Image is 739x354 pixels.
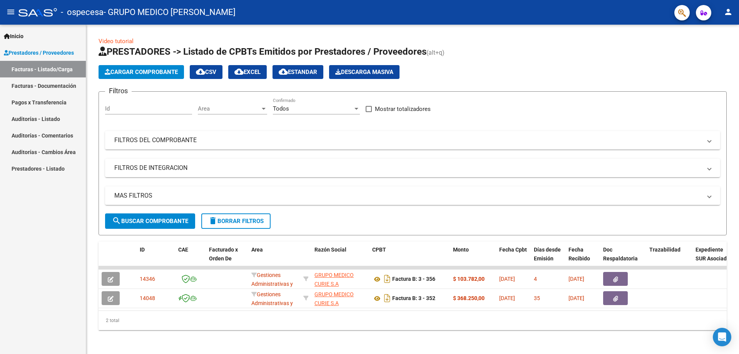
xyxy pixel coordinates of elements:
span: - GRUPO MEDICO [PERSON_NAME] [104,4,236,21]
datatable-header-cell: ID [137,242,175,275]
button: Borrar Filtros [201,213,271,229]
i: Descargar documento [382,273,392,285]
app-download-masive: Descarga masiva de comprobantes (adjuntos) [329,65,400,79]
span: Descarga Masiva [335,69,393,75]
span: Buscar Comprobante [112,218,188,225]
mat-icon: search [112,216,121,225]
span: Fecha Cpbt [499,247,527,253]
datatable-header-cell: Trazabilidad [646,242,692,275]
span: Prestadores / Proveedores [4,49,74,57]
span: 4 [534,276,537,282]
span: Gestiones Administrativas y Otros [251,272,293,296]
mat-expansion-panel-header: MAS FILTROS [105,186,720,205]
span: 35 [534,295,540,301]
span: CSV [196,69,216,75]
div: 33711316049 [314,290,366,306]
div: 33711316049 [314,271,366,287]
span: Area [198,105,260,112]
mat-expansion-panel-header: FILTROS DE INTEGRACION [105,159,720,177]
span: 14346 [140,276,155,282]
button: EXCEL [228,65,267,79]
span: Fecha Recibido [568,247,590,262]
datatable-header-cell: CAE [175,242,206,275]
div: 2 total [99,311,727,330]
a: Video tutorial [99,38,134,45]
mat-panel-title: FILTROS DE INTEGRACION [114,164,702,172]
i: Descargar documento [382,292,392,304]
span: GRUPO MEDICO CURIE S.A [314,272,354,287]
mat-expansion-panel-header: FILTROS DEL COMPROBANTE [105,131,720,149]
span: PRESTADORES -> Listado de CPBTs Emitidos por Prestadores / Proveedores [99,46,426,57]
datatable-header-cell: Días desde Emisión [531,242,565,275]
span: Mostrar totalizadores [375,104,431,114]
span: ID [140,247,145,253]
span: [DATE] [568,295,584,301]
datatable-header-cell: CPBT [369,242,450,275]
span: Cargar Comprobante [105,69,178,75]
mat-panel-title: FILTROS DEL COMPROBANTE [114,136,702,144]
strong: $ 368.250,00 [453,295,485,301]
span: Razón Social [314,247,346,253]
span: [DATE] [499,295,515,301]
mat-icon: person [724,7,733,17]
button: Cargar Comprobante [99,65,184,79]
span: - ospecesa [61,4,104,21]
span: Gestiones Administrativas y Otros [251,291,293,315]
span: EXCEL [234,69,261,75]
mat-icon: delete [208,216,217,225]
mat-icon: cloud_download [196,67,205,76]
span: Todos [273,105,289,112]
datatable-header-cell: Fecha Cpbt [496,242,531,275]
span: Facturado x Orden De [209,247,238,262]
mat-panel-title: MAS FILTROS [114,191,702,200]
span: GRUPO MEDICO CURIE S.A [314,291,354,306]
span: Estandar [279,69,317,75]
datatable-header-cell: Doc Respaldatoria [600,242,646,275]
span: (alt+q) [426,49,445,56]
datatable-header-cell: Expediente SUR Asociado [692,242,735,275]
span: Monto [453,247,469,253]
span: 14048 [140,295,155,301]
span: [DATE] [499,276,515,282]
span: Doc Respaldatoria [603,247,638,262]
button: CSV [190,65,222,79]
mat-icon: menu [6,7,15,17]
strong: $ 103.782,00 [453,276,485,282]
datatable-header-cell: Fecha Recibido [565,242,600,275]
strong: Factura B: 3 - 352 [392,295,435,302]
span: [DATE] [568,276,584,282]
datatable-header-cell: Monto [450,242,496,275]
span: Inicio [4,32,23,40]
strong: Factura B: 3 - 356 [392,276,435,282]
datatable-header-cell: Facturado x Orden De [206,242,248,275]
datatable-header-cell: Area [248,242,300,275]
span: CPBT [372,247,386,253]
datatable-header-cell: Razón Social [311,242,369,275]
span: Borrar Filtros [208,218,264,225]
div: Open Intercom Messenger [713,328,731,346]
h3: Filtros [105,86,132,96]
button: Descarga Masiva [329,65,400,79]
span: Area [251,247,263,253]
mat-icon: cloud_download [234,67,244,76]
span: Días desde Emisión [534,247,561,262]
span: Trazabilidad [649,247,680,253]
span: CAE [178,247,188,253]
button: Buscar Comprobante [105,213,195,229]
mat-icon: cloud_download [279,67,288,76]
span: Expediente SUR Asociado [696,247,730,262]
button: Estandar [273,65,323,79]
